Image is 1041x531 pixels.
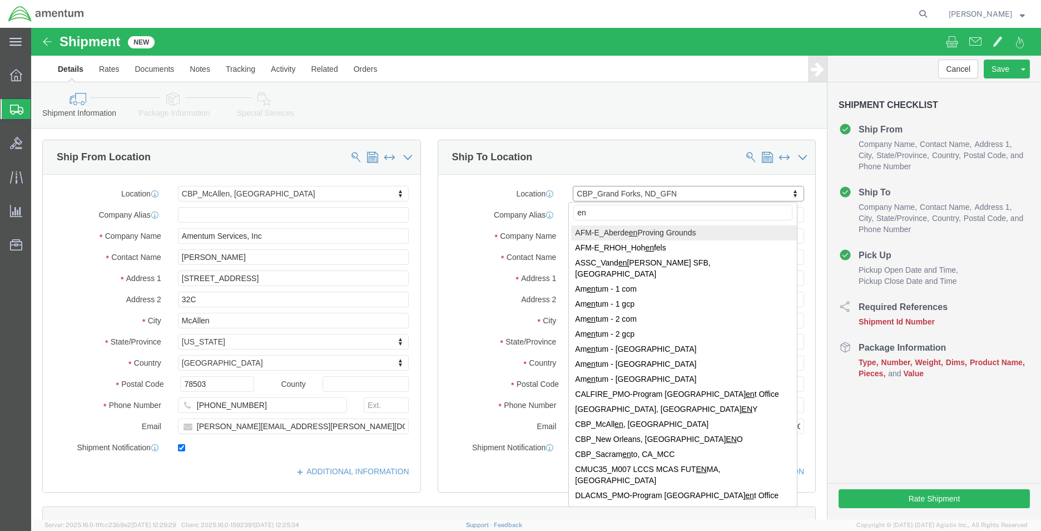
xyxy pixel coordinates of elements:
button: [PERSON_NAME] [948,7,1025,21]
a: Support [466,522,494,528]
a: Feedback [494,522,522,528]
span: [DATE] 12:25:34 [254,522,299,528]
img: logo [8,6,85,22]
iframe: FS Legacy Container [31,28,1041,519]
span: Server: 2025.16.0-1ffcc23b9e2 [44,522,176,528]
span: Rigoberto Magallan [949,8,1012,20]
span: Client: 2025.16.0-1592391 [181,522,299,528]
span: Copyright © [DATE]-[DATE] Agistix Inc., All Rights Reserved [856,520,1028,530]
span: [DATE] 12:29:29 [131,522,176,528]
